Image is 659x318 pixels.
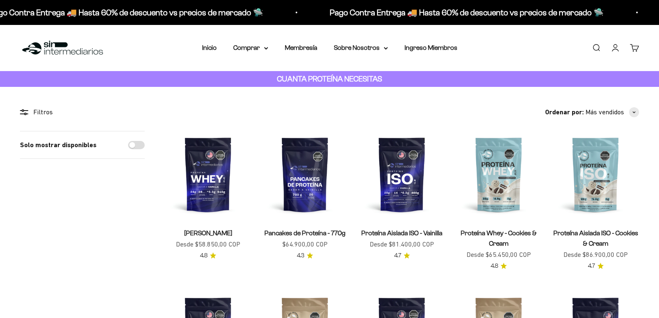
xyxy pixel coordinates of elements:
[200,251,216,260] a: 4.84.8 de 5.0 estrellas
[461,229,537,247] a: Proteína Whey - Cookies & Cream
[285,44,317,51] a: Membresía
[200,251,207,260] span: 4.8
[297,251,304,260] span: 4.3
[277,74,382,83] strong: CUANTA PROTEÍNA NECESITAS
[184,229,232,237] a: [PERSON_NAME]
[553,229,638,247] a: Proteína Aislada ISO - Cookies & Cream
[20,140,96,150] label: Solo mostrar disponibles
[394,251,401,260] span: 4.7
[20,107,145,118] div: Filtros
[563,249,628,260] sale-price: Desde $86.900,00 COP
[202,44,217,51] a: Inicio
[282,239,328,250] sale-price: $64.900,00 COP
[361,229,442,237] a: Proteína Aislada ISO - Vainilla
[297,251,313,260] a: 4.34.3 de 5.0 estrellas
[264,229,346,237] a: Pancakes de Proteína - 770g
[329,6,603,19] p: Pago Contra Entrega 🚚 Hasta 60% de descuento vs precios de mercado 🛸
[176,239,240,250] sale-price: Desde $58.850,00 COP
[585,107,624,118] span: Más vendidos
[334,42,388,53] summary: Sobre Nosotros
[233,42,268,53] summary: Comprar
[588,261,595,271] span: 4.7
[545,107,584,118] span: Ordenar por:
[466,249,531,260] sale-price: Desde $65.450,00 COP
[370,239,434,250] sale-price: Desde $81.400,00 COP
[491,261,507,271] a: 4.84.8 de 5.0 estrellas
[585,107,639,118] button: Más vendidos
[405,44,457,51] a: Ingreso Miembros
[394,251,410,260] a: 4.74.7 de 5.0 estrellas
[491,261,498,271] span: 4.8
[588,261,604,271] a: 4.74.7 de 5.0 estrellas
